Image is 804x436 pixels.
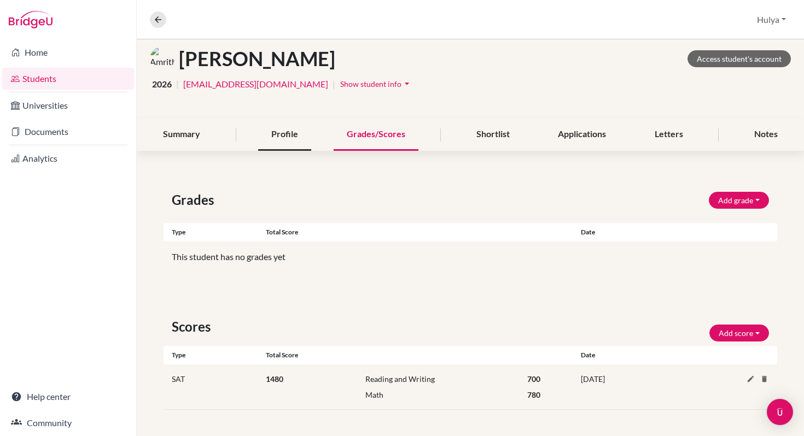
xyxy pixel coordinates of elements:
[519,373,573,385] div: 700
[519,389,573,400] div: 780
[334,119,418,151] div: Grades/Scores
[340,79,401,89] span: Show student info
[463,119,523,151] div: Shortlist
[164,227,266,237] div: Type
[172,317,215,337] span: Scores
[340,75,413,92] button: Show student infoarrow_drop_down
[333,78,335,91] span: |
[2,42,134,63] a: Home
[2,121,134,143] a: Documents
[183,78,328,91] a: [EMAIL_ADDRESS][DOMAIN_NAME]
[172,190,218,210] span: Grades
[2,148,134,169] a: Analytics
[709,192,769,209] button: Add grade
[164,373,266,400] div: SAT
[545,119,619,151] div: Applications
[573,350,675,360] div: Date
[152,78,172,91] span: 2026
[150,46,174,71] img: Amritha Kamath's avatar
[2,412,134,434] a: Community
[2,68,134,90] a: Students
[176,78,179,91] span: |
[642,119,696,151] div: Letters
[172,250,769,263] p: This student has no grades yet
[266,373,365,400] div: 1480
[266,350,573,360] div: Total score
[401,78,412,89] i: arrow_drop_down
[150,119,213,151] div: Summary
[752,9,791,30] button: Hulya
[266,227,573,237] div: Total score
[573,227,726,237] div: Date
[258,119,311,151] div: Profile
[767,399,793,425] div: Open Intercom Messenger
[9,11,53,28] img: Bridge-U
[709,325,769,341] button: Add score
[741,119,791,151] div: Notes
[573,373,738,400] div: [DATE]
[2,95,134,116] a: Universities
[164,350,266,360] div: Type
[688,50,791,67] a: Access student's account
[357,389,519,400] div: Math
[2,386,134,408] a: Help center
[179,47,335,70] h1: [PERSON_NAME]
[357,373,519,385] div: Reading and Writing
